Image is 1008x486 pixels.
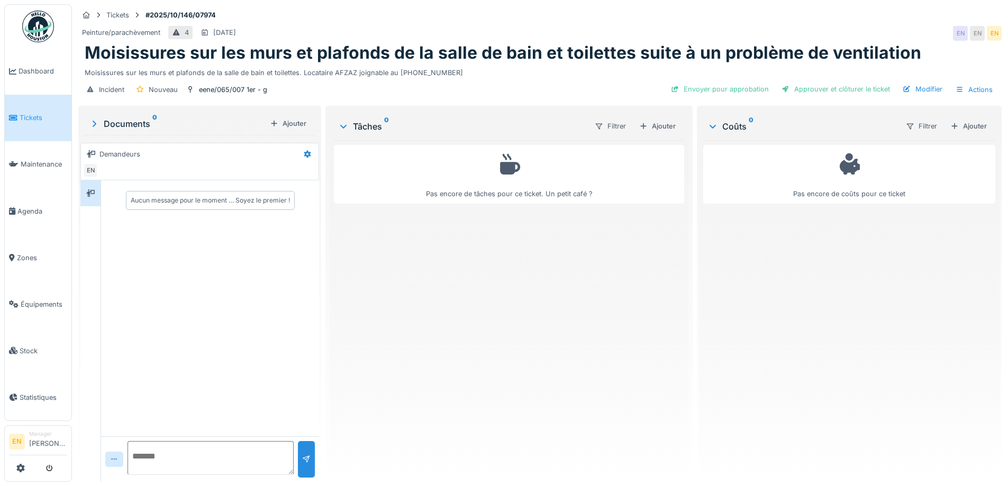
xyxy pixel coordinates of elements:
[89,117,266,130] div: Documents
[199,85,267,95] div: eene/065/007 1er - g
[5,327,71,374] a: Stock
[5,95,71,141] a: Tickets
[951,82,997,97] div: Actions
[152,117,157,130] sup: 0
[85,63,995,78] div: Moisissures sur les murs et plafonds de la salle de bain et toilettes. Locataire AFZAZ joignable ...
[9,434,25,450] li: EN
[131,196,290,205] div: Aucun message pour le moment … Soyez le premier !
[213,27,236,38] div: [DATE]
[5,281,71,327] a: Équipements
[341,150,677,199] div: Pas encore de tâches pour ce ticket. Un petit café ?
[29,430,67,453] li: [PERSON_NAME]
[19,66,67,76] span: Dashboard
[5,48,71,95] a: Dashboard
[5,141,71,188] a: Maintenance
[82,27,160,38] div: Peinture/parachèvement
[384,120,389,133] sup: 0
[953,26,968,41] div: EN
[21,159,67,169] span: Maintenance
[338,120,585,133] div: Tâches
[21,299,67,309] span: Équipements
[5,374,71,420] a: Statistiques
[20,113,67,123] span: Tickets
[946,119,991,133] div: Ajouter
[20,346,67,356] span: Stock
[749,120,753,133] sup: 0
[5,188,71,234] a: Agenda
[85,43,921,63] h1: Moisissures sur les murs et plafonds de la salle de bain et toilettes suite à un problème de vent...
[5,234,71,281] a: Zones
[83,163,98,178] div: EN
[635,119,680,133] div: Ajouter
[777,82,894,96] div: Approuver et clôturer le ticket
[22,11,54,42] img: Badge_color-CXgf-gQk.svg
[149,85,178,95] div: Nouveau
[266,116,311,131] div: Ajouter
[987,26,1002,41] div: EN
[20,392,67,402] span: Statistiques
[667,82,773,96] div: Envoyer pour approbation
[185,27,189,38] div: 4
[9,430,67,455] a: EN Manager[PERSON_NAME]
[970,26,985,41] div: EN
[898,82,947,96] div: Modifier
[710,150,988,199] div: Pas encore de coûts pour ce ticket
[106,10,129,20] div: Tickets
[99,85,124,95] div: Incident
[141,10,220,20] strong: #2025/10/146/07974
[29,430,67,438] div: Manager
[901,118,942,134] div: Filtrer
[99,149,140,159] div: Demandeurs
[17,253,67,263] span: Zones
[707,120,897,133] div: Coûts
[17,206,67,216] span: Agenda
[590,118,631,134] div: Filtrer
